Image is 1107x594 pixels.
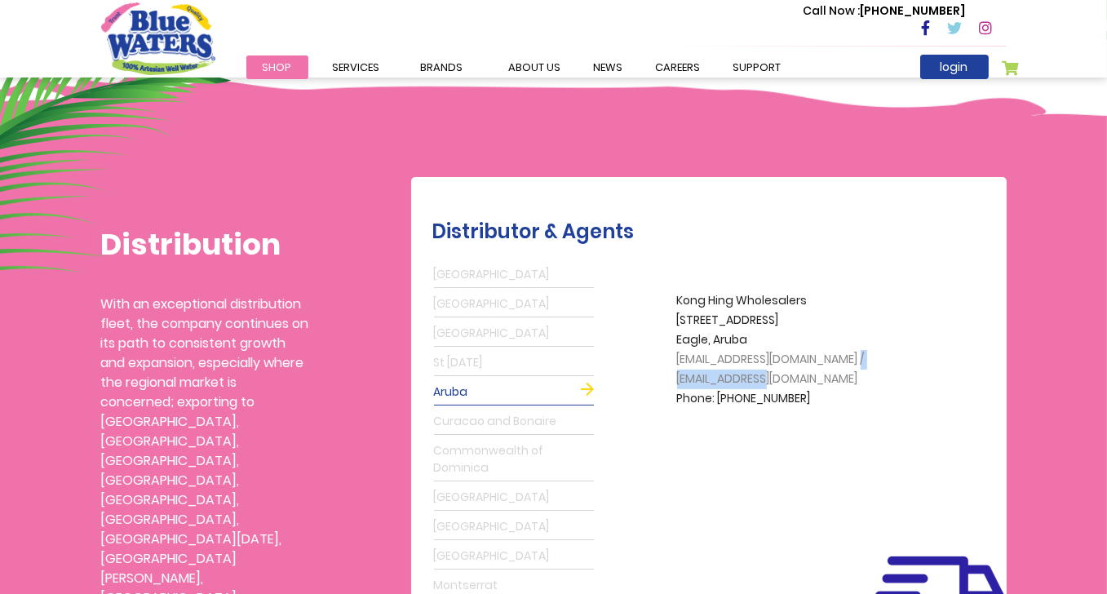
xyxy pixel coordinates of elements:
h2: Distributor & Agents [432,220,999,244]
a: support [717,55,798,79]
span: [EMAIL_ADDRESS][DOMAIN_NAME] / [EMAIL_ADDRESS][DOMAIN_NAME] [677,351,865,387]
span: Shop [263,60,292,75]
a: [GEOGRAPHIC_DATA] [434,321,594,347]
a: login [920,55,989,79]
a: St [DATE] [434,350,594,376]
a: [GEOGRAPHIC_DATA] [434,543,594,570]
a: store logo [101,2,215,74]
a: News [578,55,640,79]
p: Kong Hing Wholesalers [STREET_ADDRESS] Eagle, Aruba Phone: [PHONE_NUMBER] [677,291,938,409]
a: [GEOGRAPHIC_DATA] [434,262,594,288]
a: careers [640,55,717,79]
p: [PHONE_NUMBER] [804,2,966,20]
a: [GEOGRAPHIC_DATA] [434,485,594,511]
a: about us [493,55,578,79]
span: Call Now : [804,2,861,19]
a: [GEOGRAPHIC_DATA] [434,514,594,540]
span: Services [333,60,380,75]
a: Aruba [434,379,594,406]
h1: Distribution [101,227,309,262]
span: Brands [421,60,463,75]
a: Curacao and Bonaire [434,409,594,435]
a: [GEOGRAPHIC_DATA] [434,291,594,317]
a: Commonwealth of Dominica [434,438,594,481]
